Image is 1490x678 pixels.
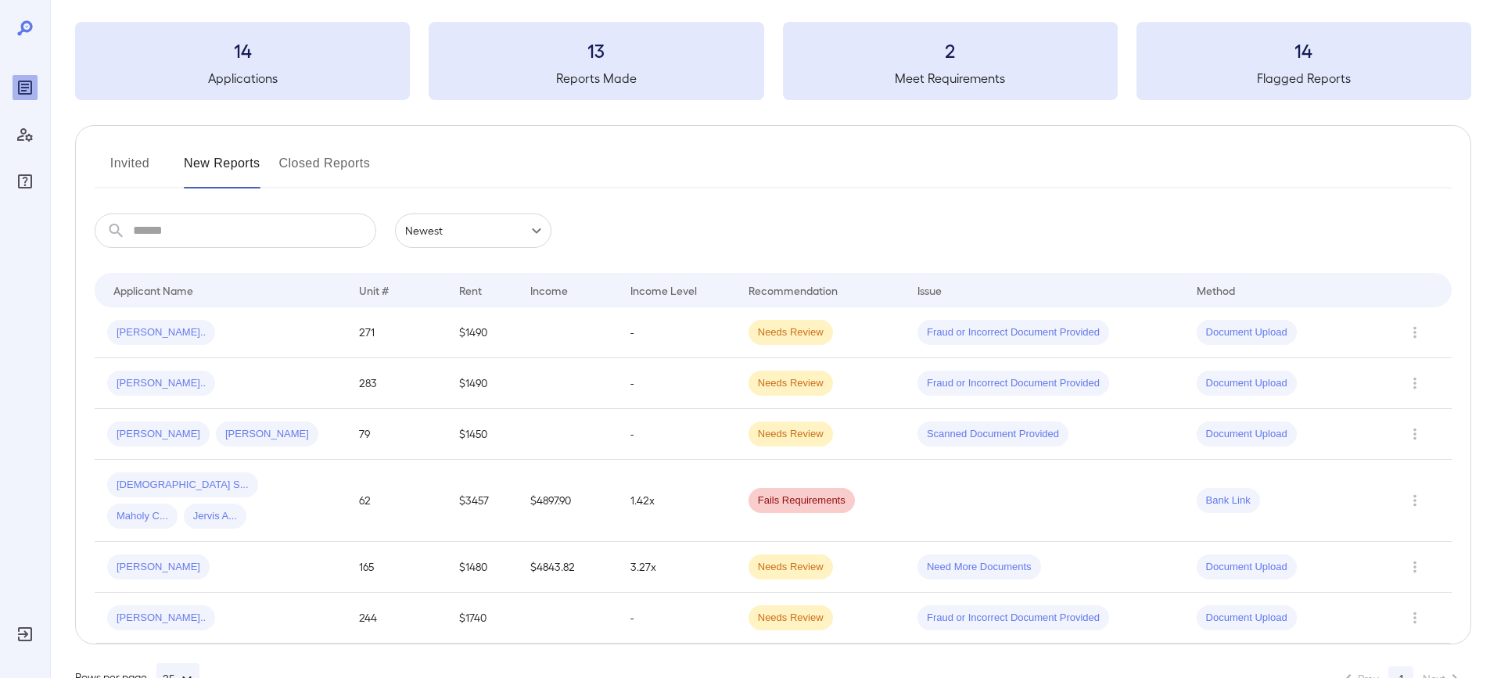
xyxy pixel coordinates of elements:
td: - [618,593,736,644]
td: $1740 [447,593,517,644]
h3: 14 [1136,38,1471,63]
span: [PERSON_NAME] [107,560,210,575]
span: [PERSON_NAME].. [107,611,215,626]
div: Rent [459,281,484,300]
span: [PERSON_NAME] [107,427,210,442]
button: Row Actions [1402,605,1427,630]
span: Document Upload [1197,427,1297,442]
h5: Flagged Reports [1136,69,1471,88]
summary: 14Applications13Reports Made2Meet Requirements14Flagged Reports [75,22,1471,100]
div: Issue [917,281,942,300]
div: FAQ [13,169,38,194]
span: Document Upload [1197,325,1297,340]
span: Fraud or Incorrect Document Provided [917,376,1109,391]
td: 1.42x [618,460,736,542]
td: $1480 [447,542,517,593]
button: Row Actions [1402,554,1427,579]
td: $1450 [447,409,517,460]
span: [DEMOGRAPHIC_DATA] S... [107,478,258,493]
td: $1490 [447,307,517,358]
h3: 13 [429,38,763,63]
div: Recommendation [749,281,838,300]
td: $4843.82 [518,542,619,593]
div: Newest [395,213,551,248]
div: Method [1197,281,1235,300]
span: Bank Link [1197,493,1260,508]
span: Document Upload [1197,611,1297,626]
span: Needs Review [749,427,833,442]
td: 62 [346,460,447,542]
h3: 2 [783,38,1118,63]
div: Log Out [13,622,38,647]
div: Unit # [359,281,389,300]
span: Maholy C... [107,509,178,524]
div: Manage Users [13,122,38,147]
span: Needs Review [749,325,833,340]
span: [PERSON_NAME] [216,427,318,442]
td: $1490 [447,358,517,409]
div: Income [530,281,568,300]
h3: 14 [75,38,410,63]
td: 79 [346,409,447,460]
td: 244 [346,593,447,644]
button: Row Actions [1402,320,1427,345]
h5: Reports Made [429,69,763,88]
td: 283 [346,358,447,409]
span: Fails Requirements [749,493,855,508]
div: Income Level [630,281,697,300]
span: [PERSON_NAME].. [107,325,215,340]
div: Applicant Name [113,281,193,300]
span: Need More Documents [917,560,1041,575]
span: Fraud or Incorrect Document Provided [917,611,1109,626]
div: Reports [13,75,38,100]
span: Fraud or Incorrect Document Provided [917,325,1109,340]
span: Document Upload [1197,376,1297,391]
td: 165 [346,542,447,593]
td: $3457 [447,460,517,542]
span: [PERSON_NAME].. [107,376,215,391]
button: Row Actions [1402,422,1427,447]
h5: Applications [75,69,410,88]
button: Row Actions [1402,371,1427,396]
span: Scanned Document Provided [917,427,1068,442]
button: Invited [95,151,165,188]
span: Jervis A... [184,509,246,524]
button: New Reports [184,151,260,188]
td: - [618,307,736,358]
td: $4897.90 [518,460,619,542]
td: 271 [346,307,447,358]
span: Needs Review [749,560,833,575]
td: - [618,358,736,409]
span: Needs Review [749,611,833,626]
span: Document Upload [1197,560,1297,575]
td: - [618,409,736,460]
span: Needs Review [749,376,833,391]
td: 3.27x [618,542,736,593]
button: Closed Reports [279,151,371,188]
h5: Meet Requirements [783,69,1118,88]
button: Row Actions [1402,488,1427,513]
